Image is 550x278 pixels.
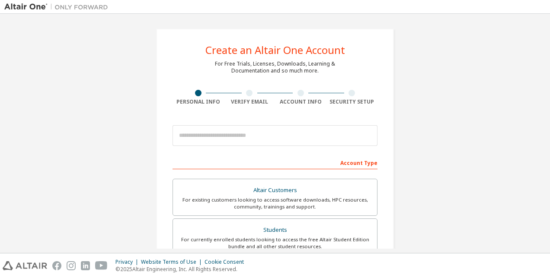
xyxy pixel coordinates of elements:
[173,155,377,169] div: Account Type
[178,184,372,196] div: Altair Customers
[173,98,224,105] div: Personal Info
[141,259,205,265] div: Website Terms of Use
[115,265,249,273] p: © 2025 Altair Engineering, Inc. All Rights Reserved.
[224,98,275,105] div: Verify Email
[205,45,345,55] div: Create an Altair One Account
[115,259,141,265] div: Privacy
[4,3,112,11] img: Altair One
[215,60,335,74] div: For Free Trials, Licenses, Downloads, Learning & Documentation and so much more.
[3,261,47,270] img: altair_logo.svg
[275,98,326,105] div: Account Info
[67,261,76,270] img: instagram.svg
[205,259,249,265] div: Cookie Consent
[178,224,372,236] div: Students
[52,261,61,270] img: facebook.svg
[178,236,372,250] div: For currently enrolled students looking to access the free Altair Student Edition bundle and all ...
[178,196,372,210] div: For existing customers looking to access software downloads, HPC resources, community, trainings ...
[81,261,90,270] img: linkedin.svg
[326,98,378,105] div: Security Setup
[95,261,108,270] img: youtube.svg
